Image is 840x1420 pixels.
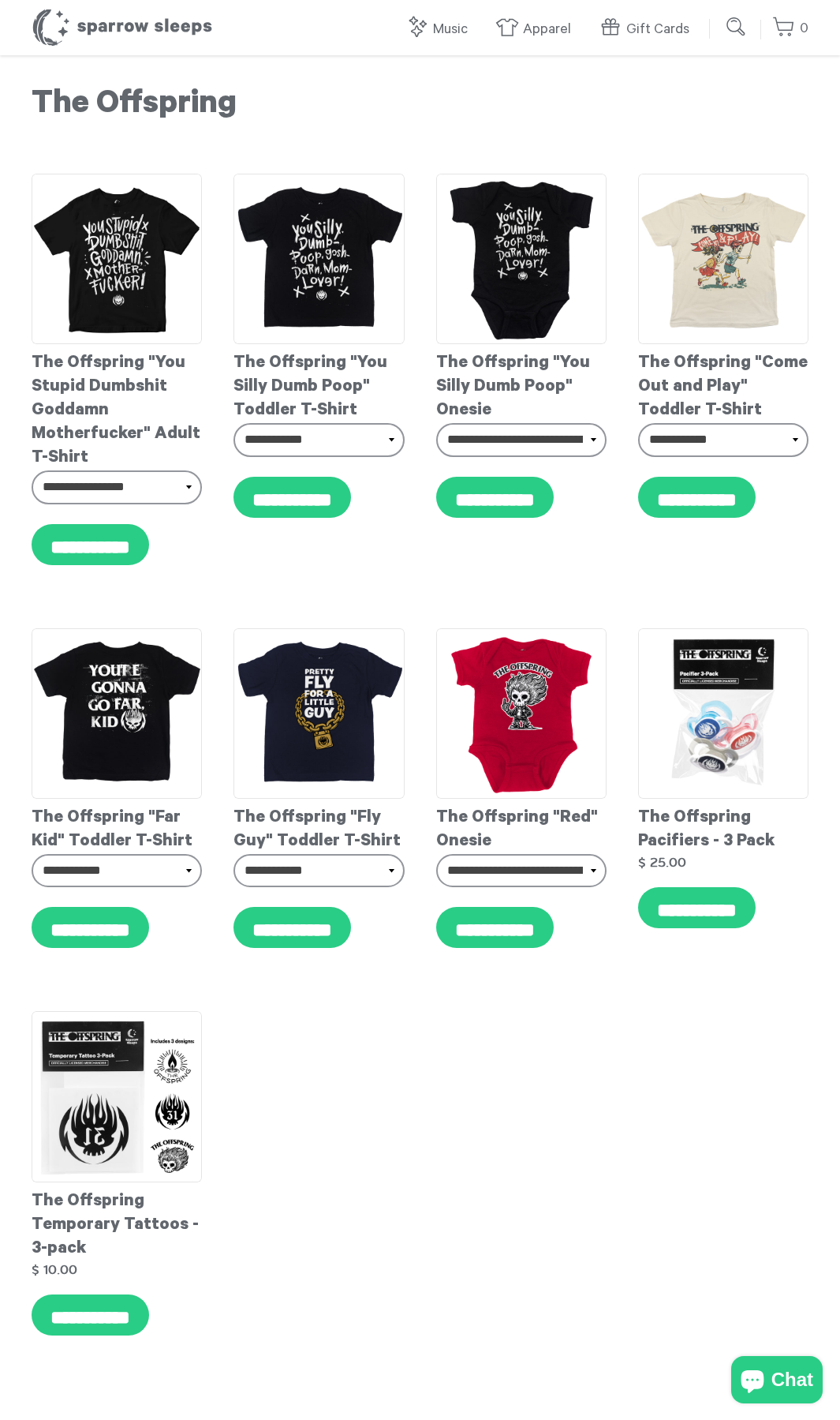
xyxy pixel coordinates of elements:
[638,856,686,869] strong: $ 25.00
[638,799,808,854] div: The Offspring Pacifiers - 3 Pack
[495,13,579,47] a: Apparel
[32,628,202,799] img: TheOffspring-GoFar_Back_-ToddlerT-shirt_grande.jpg
[638,174,808,344] img: TheOffspring-ComeOutAndPlay-ToddlerT-shirt_grande.jpg
[233,344,404,423] div: The Offspring "You Silly Dumb Poop" Toddler T-Shirt
[32,1011,202,1182] img: TheOffspring-TemporaryTattoo3-Pack_Details_grande.jpg
[599,13,697,47] a: Gift Cards
[233,628,404,799] img: TheOffspring-PrettyFly-ToddlerT-shirt_grande.jpg
[233,799,404,854] div: The Offspring "Fly Guy" Toddler T-Shirt
[32,1182,202,1261] div: The Offspring Temporary Tattoos - 3-pack
[32,799,202,854] div: The Offspring "Far Kid" Toddler T-Shirt
[726,1356,827,1407] inbox-online-store-chat: Shopify online store chat
[32,87,808,126] h1: The Offspring
[638,344,808,423] div: The Offspring "Come Out and Play" Toddler T-Shirt
[436,344,607,423] div: The Offspring "You Silly Dumb Poop" Onesie
[233,174,404,344] img: TheOffspring-YouSilly-ToddlerT-shirt_grande.jpg
[436,799,607,854] div: The Offspring "Red" Onesie
[32,8,213,47] h1: Sparrow Sleeps
[405,13,476,47] a: Music
[772,12,808,46] a: 0
[436,628,607,799] img: TheOffspring-SkullGuy-Onesie_grande.jpg
[32,344,202,470] div: The Offspring "You Stupid Dumbshit Goddamn Motherfucker" Adult T-Shirt
[638,628,808,799] img: TheOffspring-Pacifier3-Pack_grande.jpg
[436,174,607,344] img: TheOffspring-YouSilly-Onesie_grande.jpg
[721,11,752,43] input: Submit
[32,174,202,344] img: TheOffspring-YouStupid-AdultT-shirt_grande.jpg
[32,1263,77,1276] strong: $ 10.00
